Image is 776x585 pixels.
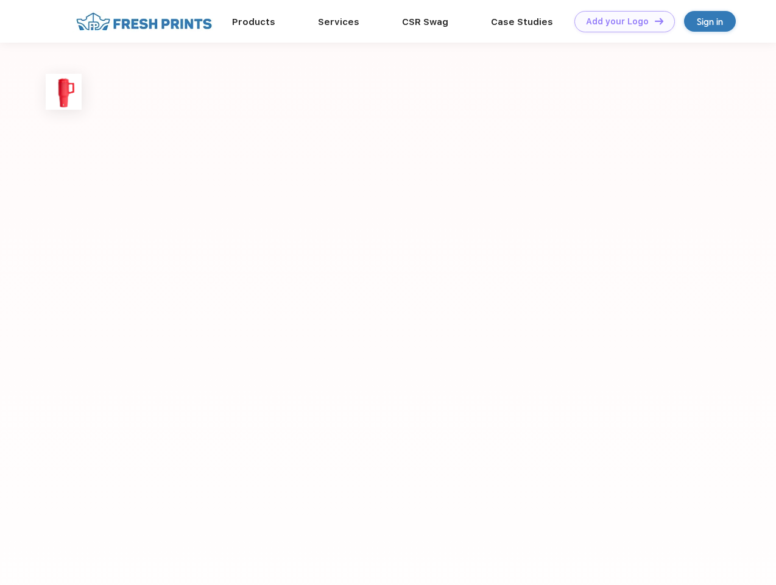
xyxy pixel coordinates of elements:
a: Services [318,16,359,27]
a: Products [232,16,275,27]
img: DT [655,18,663,24]
img: fo%20logo%202.webp [72,11,216,32]
img: func=resize&h=100 [46,74,82,110]
div: Sign in [697,15,723,29]
a: CSR Swag [402,16,448,27]
a: Sign in [684,11,736,32]
div: Add your Logo [586,16,649,27]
